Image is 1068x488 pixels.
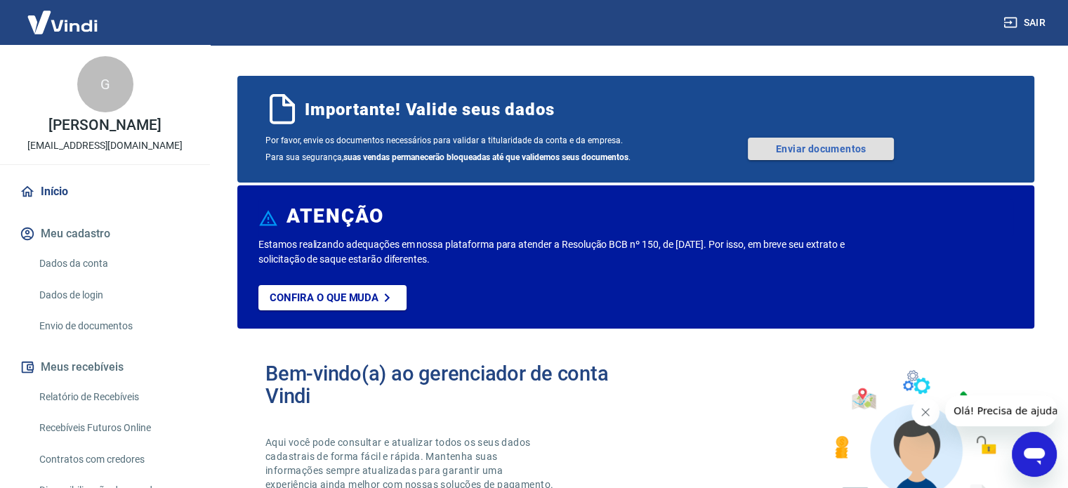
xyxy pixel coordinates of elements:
button: Sair [1001,10,1051,36]
a: Envio de documentos [34,312,193,341]
div: G [77,56,133,112]
span: Por favor, envie os documentos necessários para validar a titularidade da conta e da empresa. Par... [265,132,636,166]
b: suas vendas permanecerão bloqueadas até que validemos seus documentos [343,152,628,162]
img: Vindi [17,1,108,44]
a: Relatório de Recebíveis [34,383,193,411]
span: Importante! Valide seus dados [305,98,554,121]
a: Início [17,176,193,207]
p: Confira o que muda [270,291,378,304]
a: Enviar documentos [748,138,894,160]
a: Dados da conta [34,249,193,278]
h2: Bem-vindo(a) ao gerenciador de conta Vindi [265,362,636,407]
iframe: Botão para abrir a janela de mensagens [1012,432,1057,477]
p: [EMAIL_ADDRESS][DOMAIN_NAME] [27,138,183,153]
a: Dados de login [34,281,193,310]
span: Olá! Precisa de ajuda? [8,10,118,21]
p: Estamos realizando adequações em nossa plataforma para atender a Resolução BCB nº 150, de [DATE].... [258,237,862,267]
iframe: Fechar mensagem [911,398,940,426]
p: [PERSON_NAME] [48,118,161,133]
a: Recebíveis Futuros Online [34,414,193,442]
a: Contratos com credores [34,445,193,474]
a: Confira o que muda [258,285,407,310]
h6: ATENÇÃO [286,209,384,223]
button: Meu cadastro [17,218,193,249]
iframe: Mensagem da empresa [945,395,1057,426]
button: Meus recebíveis [17,352,193,383]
